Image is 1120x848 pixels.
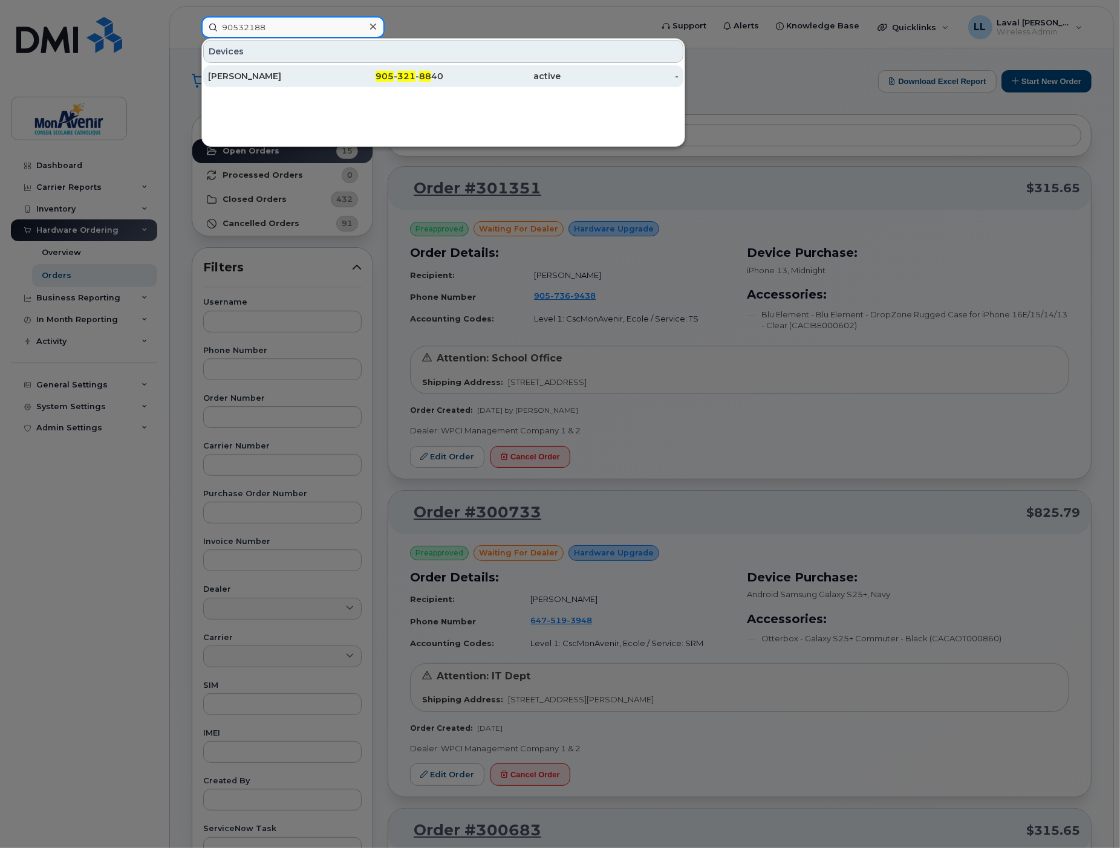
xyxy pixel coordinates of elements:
div: - - 40 [326,70,444,82]
div: active [443,70,561,82]
a: [PERSON_NAME]905-321-8840active- [203,65,683,87]
span: 905 [376,71,394,82]
span: 88 [419,71,431,82]
div: - [561,70,679,82]
span: 321 [397,71,415,82]
div: Devices [203,40,683,63]
div: [PERSON_NAME] [208,70,326,82]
